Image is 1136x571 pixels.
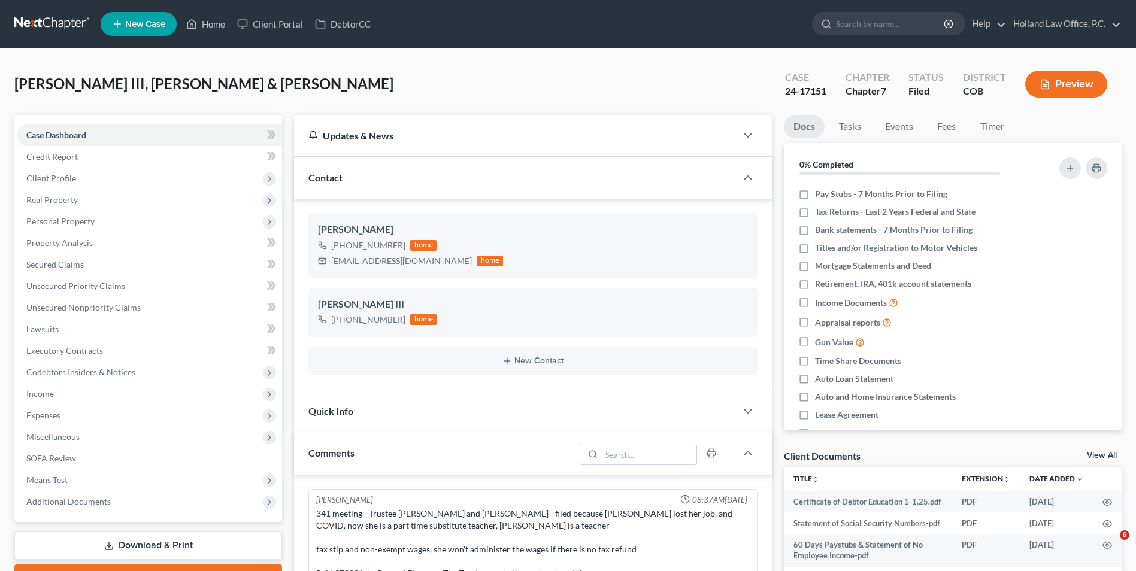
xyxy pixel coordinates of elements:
span: Unsecured Nonpriority Claims [26,302,141,312]
span: Comments [308,447,355,458]
td: Statement of Social Security Numbers-pdf [784,512,952,534]
span: Credit Report [26,151,78,162]
a: Tasks [829,115,871,138]
span: Codebtors Insiders & Notices [26,367,135,377]
span: 7 [881,85,886,96]
td: [DATE] [1020,512,1093,534]
span: Additional Documents [26,496,111,506]
span: SOFA Review [26,453,76,463]
div: Updates & News [308,129,722,142]
span: Property Analysis [26,238,93,248]
a: DebtorCC [309,13,377,35]
i: expand_more [1076,476,1083,483]
div: 24-17151 [785,84,826,98]
span: Contact [308,172,343,183]
span: New Case [125,20,165,29]
a: Secured Claims [17,254,282,275]
div: Filed [908,84,944,98]
span: Auto Loan Statement [815,373,893,385]
span: 08:37AM[DATE] [692,494,747,506]
span: Retirement, IRA, 401k account statements [815,278,971,290]
span: Unsecured Priority Claims [26,281,125,291]
span: HOA Statement [815,427,874,439]
i: unfold_more [1003,476,1010,483]
span: Pay Stubs - 7 Months Prior to Filing [815,188,947,200]
div: Chapter [846,71,889,84]
a: Titleunfold_more [793,474,819,483]
input: Search by name... [836,13,946,35]
a: Help [966,13,1006,35]
span: Auto and Home Insurance Statements [815,391,956,403]
span: Lease Agreement [815,409,878,421]
div: [PHONE_NUMBER] [331,239,405,251]
span: Mortgage Statements and Deed [815,260,931,272]
span: Miscellaneous [26,432,80,442]
a: Client Portal [231,13,309,35]
span: Income [26,388,54,399]
button: New Contact [318,356,748,366]
a: View All [1087,451,1117,460]
td: 60 Days Paystubs & Statement of No Employee Income-pdf [784,534,952,567]
div: [EMAIL_ADDRESS][DOMAIN_NAME] [331,255,472,267]
td: Certificate of Debtor Education 1-1.25.pdf [784,491,952,512]
a: Property Analysis [17,232,282,254]
div: Case [785,71,826,84]
div: COB [963,84,1006,98]
div: home [477,256,503,266]
td: PDF [952,512,1020,534]
td: [DATE] [1020,534,1093,567]
span: Client Profile [26,173,76,183]
a: Unsecured Priority Claims [17,275,282,297]
a: Timer [971,115,1014,138]
span: Personal Property [26,216,95,226]
span: Tax Returns - Last 2 Years Federal and State [815,206,976,218]
button: Preview [1025,71,1107,98]
a: Case Dashboard [17,124,282,146]
td: PDF [952,491,1020,512]
a: Executory Contracts [17,340,282,362]
td: PDF [952,534,1020,567]
span: Lawsuits [26,324,59,334]
a: Fees [928,115,966,138]
div: District [963,71,1006,84]
div: [PERSON_NAME] [318,223,748,237]
div: Client Documents [784,449,861,462]
a: Events [876,115,923,138]
span: [PERSON_NAME] III, [PERSON_NAME] & [PERSON_NAME] [14,75,393,92]
a: Extensionunfold_more [962,474,1010,483]
div: Chapter [846,84,889,98]
span: Expenses [26,410,60,420]
a: Credit Report [17,146,282,168]
span: Appraisal reports [815,317,880,329]
strong: 0% Completed [799,159,853,169]
div: Status [908,71,944,84]
a: Docs [784,115,825,138]
iframe: Intercom live chat [1095,530,1124,559]
a: Lawsuits [17,318,282,340]
input: Search... [601,444,696,464]
a: Unsecured Nonpriority Claims [17,297,282,318]
span: Quick Info [308,405,353,417]
div: home [410,240,437,251]
span: Time Share Documents [815,355,901,367]
span: Secured Claims [26,259,84,269]
span: Titles and/or Registration to Motor Vehicles [815,242,977,254]
a: Date Added expand_more [1029,474,1083,483]
div: home [410,314,437,325]
a: Download & Print [14,531,282,560]
span: Bank statements - 7 Months Prior to Filing [815,224,973,236]
div: [PERSON_NAME] III [318,297,748,312]
span: Case Dashboard [26,130,86,140]
span: 6 [1120,530,1129,540]
a: Holland Law Office, P.C. [1007,13,1121,35]
span: Executory Contracts [26,345,103,356]
td: [DATE] [1020,491,1093,512]
a: SOFA Review [17,448,282,469]
span: Real Property [26,195,78,205]
div: [PERSON_NAME] [316,494,373,506]
span: Income Documents [815,297,887,309]
a: Home [180,13,231,35]
div: [PHONE_NUMBER] [331,314,405,326]
i: unfold_more [812,476,819,483]
span: Gun Value [815,336,853,348]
